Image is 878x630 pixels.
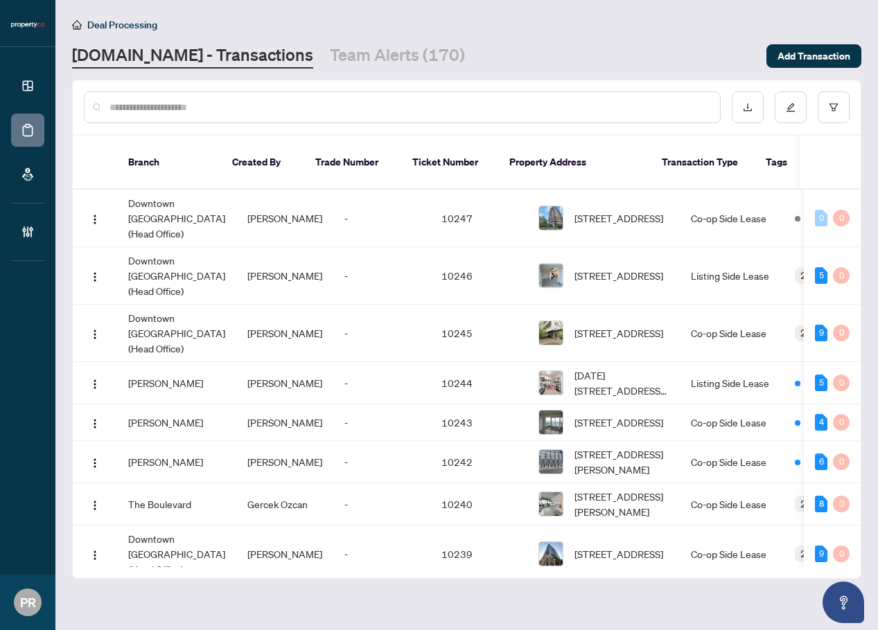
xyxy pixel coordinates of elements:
img: Logo [89,500,100,511]
img: thumbnail-img [539,411,563,434]
button: Logo [84,493,106,515]
button: Open asap [823,582,864,623]
td: 10240 [430,483,527,525]
button: Logo [84,372,106,394]
img: thumbnail-img [539,492,563,516]
td: Co-op Side Lease [680,305,784,362]
div: 0 [815,210,827,226]
th: Branch [117,136,221,190]
div: 0 [833,267,850,284]
span: [PERSON_NAME] [247,269,322,282]
div: 0 [833,325,850,341]
span: [STREET_ADDRESS] [574,546,663,561]
img: thumbnail-img [539,321,563,345]
img: Logo [89,458,100,469]
span: Gercek Ozcan [247,498,308,510]
td: Downtown [GEOGRAPHIC_DATA] (Head Office) [117,247,236,305]
span: [PERSON_NAME] [247,327,322,339]
button: Logo [84,411,106,433]
span: [STREET_ADDRESS] [574,325,663,341]
img: thumbnail-img [539,264,563,287]
td: - [333,247,430,305]
span: [STREET_ADDRESS] [574,210,663,226]
div: 0 [833,496,850,512]
th: Property Address [498,136,651,190]
span: 2 Tags [800,496,829,512]
img: Logo [89,271,100,282]
td: Downtown [GEOGRAPHIC_DATA] (Head Office) [117,190,236,247]
button: filter [818,91,850,123]
span: [PERSON_NAME] [247,377,322,389]
span: home [72,20,82,30]
span: 2 Tags [800,325,829,341]
th: Tags [755,136,878,190]
td: - [333,190,430,247]
img: thumbnail-img [539,371,563,395]
span: 2 Tags [800,546,829,561]
td: Downtown [GEOGRAPHIC_DATA] (Head Office) [117,525,236,583]
td: Listing Side Lease [680,362,784,404]
div: 0 [833,453,850,470]
div: 4 [815,414,827,431]
span: [STREET_ADDRESS][PERSON_NAME] [574,447,669,477]
th: Created By [221,136,304,190]
td: - [333,404,430,441]
span: [STREET_ADDRESS][PERSON_NAME] [574,489,669,519]
td: 10243 [430,404,527,441]
div: 0 [833,546,850,562]
td: 10239 [430,525,527,583]
button: Logo [84,451,106,473]
img: thumbnail-img [539,206,563,230]
td: 10247 [430,190,527,247]
span: filter [829,102,839,112]
a: Team Alerts (170) [330,44,465,69]
span: Deal Processing [87,19,157,31]
img: logo [11,21,44,29]
td: Listing Side Lease [680,247,784,305]
td: Co-op Side Lease [680,525,784,583]
div: 5 [815,375,827,391]
span: [PERSON_NAME] [247,548,322,560]
span: [PERSON_NAME] [247,212,322,224]
button: Logo [84,207,106,229]
div: 0 [833,210,850,226]
span: [PERSON_NAME] [247,416,322,429]
img: Logo [89,418,100,429]
span: download [743,102,753,112]
div: 6 [815,453,827,470]
td: 10244 [430,362,527,404]
div: 9 [815,546,827,562]
span: Add Transaction [778,45,850,67]
th: Ticket Number [401,136,498,190]
span: [DATE][STREET_ADDRESS][DATE] [574,368,669,398]
span: [PERSON_NAME] [247,456,322,468]
td: Co-op Side Lease [680,441,784,483]
td: Co-op Side Lease [680,404,784,441]
th: Transaction Type [651,136,755,190]
button: Logo [84,543,106,565]
span: [STREET_ADDRESS] [574,268,663,283]
td: - [333,305,430,362]
img: Logo [89,379,100,390]
button: Logo [84,264,106,287]
div: 9 [815,325,827,341]
td: Co-op Side Lease [680,190,784,247]
img: Logo [89,214,100,225]
td: [PERSON_NAME] [117,441,236,483]
div: 8 [815,496,827,512]
td: 10242 [430,441,527,483]
button: Add Transaction [766,44,861,68]
div: 0 [833,375,850,391]
div: 5 [815,267,827,284]
td: Co-op Side Lease [680,483,784,525]
td: 10245 [430,305,527,362]
td: 10246 [430,247,527,305]
span: edit [786,102,796,112]
span: [STREET_ADDRESS] [574,415,663,430]
td: - [333,483,430,525]
a: [DOMAIN_NAME] - Transactions [72,44,313,69]
button: download [732,91,764,123]
td: [PERSON_NAME] [117,404,236,441]
th: Trade Number [304,136,401,190]
td: Downtown [GEOGRAPHIC_DATA] (Head Office) [117,305,236,362]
